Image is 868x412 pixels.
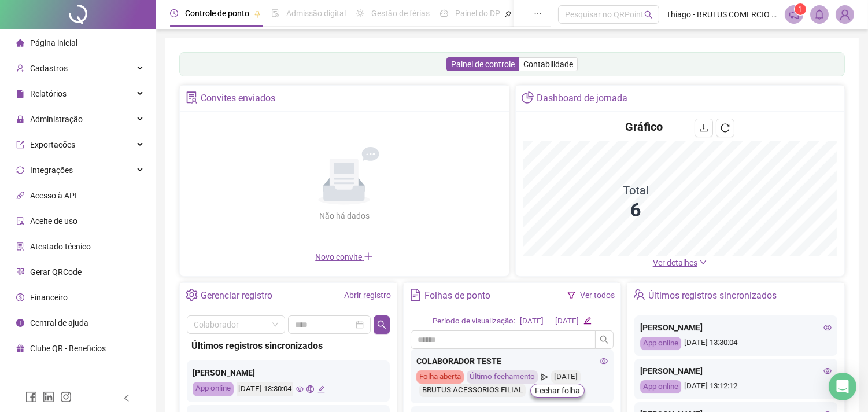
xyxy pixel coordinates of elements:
[653,258,697,267] span: Ver detalhes
[799,5,803,13] span: 1
[30,293,68,302] span: Financeiro
[416,370,464,384] div: Folha aberta
[567,291,575,299] span: filter
[455,9,500,18] span: Painel do DP
[795,3,806,15] sup: 1
[315,252,373,262] span: Novo convite
[433,315,515,328] div: Período de visualização:
[583,317,591,324] span: edit
[30,140,75,149] span: Exportações
[16,64,24,72] span: user-add
[625,119,663,135] h4: Gráfico
[16,141,24,149] span: export
[16,90,24,98] span: file
[534,9,542,17] span: ellipsis
[30,318,88,328] span: Central de ajuda
[555,315,579,328] div: [DATE]
[666,8,778,21] span: Thiago - BRUTUS COMERCIO SERVIÇOS AUTOMOTIVOS
[640,337,681,350] div: App online
[43,391,54,403] span: linkedin
[317,385,325,393] span: edit
[296,385,304,393] span: eye
[814,9,825,20] span: bell
[600,357,608,365] span: eye
[823,367,832,375] span: eye
[193,382,234,396] div: App online
[286,9,346,18] span: Admissão digital
[16,319,24,327] span: info-circle
[409,289,422,301] span: file-text
[424,286,490,306] div: Folhas de ponto
[451,60,515,69] span: Painel de controle
[16,39,24,47] span: home
[551,370,581,384] div: [DATE]
[201,89,275,108] div: Convites enviados
[193,366,384,379] div: [PERSON_NAME]
[522,91,534,104] span: pie-chart
[644,10,653,19] span: search
[123,394,131,402] span: left
[170,9,178,17] span: clock-circle
[30,267,82,277] span: Gerar QRCode
[30,216,77,226] span: Aceite de uso
[548,315,551,328] div: -
[271,9,279,17] span: file-done
[254,10,261,17] span: pushpin
[600,335,609,344] span: search
[653,258,707,267] a: Ver detalhes down
[640,380,832,393] div: [DATE] 13:12:12
[721,123,730,133] span: reload
[16,344,24,352] span: gift
[30,115,83,124] span: Administração
[306,385,314,393] span: global
[640,321,832,334] div: [PERSON_NAME]
[30,64,68,73] span: Cadastros
[30,242,91,251] span: Atestado técnico
[30,89,67,98] span: Relatórios
[291,209,397,222] div: Não há dados
[523,60,573,69] span: Contabilidade
[789,9,799,20] span: notification
[633,289,645,301] span: team
[823,323,832,332] span: eye
[186,91,198,104] span: solution
[60,391,72,403] span: instagram
[520,315,544,328] div: [DATE]
[356,9,364,17] span: sun
[440,9,448,17] span: dashboard
[377,320,386,329] span: search
[535,384,580,397] span: Fechar folha
[25,391,37,403] span: facebook
[640,337,832,350] div: [DATE] 13:30:04
[640,365,832,377] div: [PERSON_NAME]
[699,258,707,266] span: down
[30,165,73,175] span: Integrações
[30,344,106,353] span: Clube QR - Beneficios
[505,10,512,17] span: pushpin
[640,380,681,393] div: App online
[16,192,24,200] span: api
[186,289,198,301] span: setting
[419,384,526,397] div: BRUTUS ACESSORIOS FILIAL
[16,115,24,123] span: lock
[416,355,608,367] div: COLABORADOR TESTE
[16,268,24,276] span: qrcode
[537,89,627,108] div: Dashboard de jornada
[541,370,548,384] span: send
[16,166,24,174] span: sync
[836,6,854,23] img: 65959
[201,286,272,306] div: Gerenciar registro
[829,373,856,400] div: Open Intercom Messenger
[648,286,777,306] div: Últimos registros sincronizados
[580,290,615,300] a: Ver todos
[16,242,24,251] span: solution
[16,217,24,225] span: audit
[30,38,77,47] span: Página inicial
[191,339,385,353] div: Últimos registros sincronizados
[185,9,249,18] span: Controle de ponto
[16,293,24,301] span: dollar
[344,290,391,300] a: Abrir registro
[364,252,373,261] span: plus
[530,384,585,398] button: Fechar folha
[467,370,538,384] div: Último fechamento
